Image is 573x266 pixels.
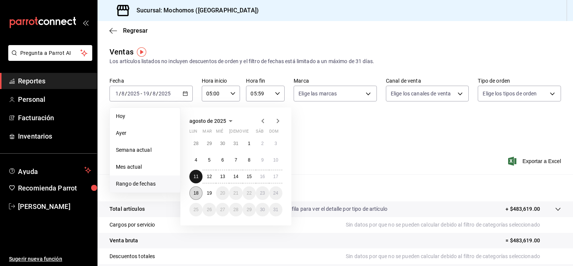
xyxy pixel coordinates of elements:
button: 7 de agosto de 2025 [229,153,242,167]
p: Resumen [109,183,561,192]
button: Exportar a Excel [510,157,561,166]
abbr: jueves [229,129,273,137]
button: 6 de agosto de 2025 [216,153,229,167]
abbr: 3 de agosto de 2025 [274,141,277,146]
button: 23 de agosto de 2025 [256,186,269,200]
p: Cargos por servicio [109,221,155,229]
span: Elige las marcas [298,90,337,97]
abbr: 17 de agosto de 2025 [273,174,278,179]
p: Descuentos totales [109,252,155,260]
button: 12 de agosto de 2025 [202,170,216,183]
abbr: 25 de agosto de 2025 [193,207,198,212]
abbr: 1 de agosto de 2025 [248,141,250,146]
button: 22 de agosto de 2025 [243,186,256,200]
span: Inventarios [18,131,91,141]
button: 13 de agosto de 2025 [216,170,229,183]
input: -- [143,91,150,97]
button: agosto de 2025 [189,116,235,125]
abbr: 30 de agosto de 2025 [260,207,265,212]
span: Rango de fechas [116,180,174,188]
abbr: 8 de agosto de 2025 [248,157,250,163]
span: [PERSON_NAME] [18,201,91,212]
input: -- [152,91,156,97]
button: 29 de agosto de 2025 [243,203,256,216]
button: 11 de agosto de 2025 [189,170,202,183]
button: 15 de agosto de 2025 [243,170,256,183]
label: Tipo de orden [478,78,561,83]
abbr: martes [202,129,211,137]
span: Ayuda [18,166,81,175]
abbr: 5 de agosto de 2025 [208,157,211,163]
span: Reportes [18,76,91,86]
abbr: 26 de agosto de 2025 [207,207,211,212]
button: 5 de agosto de 2025 [202,153,216,167]
div: Ventas [109,46,133,57]
p: Total artículos [109,205,145,213]
button: 28 de julio de 2025 [189,137,202,150]
button: 19 de agosto de 2025 [202,186,216,200]
p: = $483,619.00 [505,237,561,245]
label: Fecha [109,78,193,83]
abbr: 11 de agosto de 2025 [193,174,198,179]
p: Sin datos por que no se pueden calcular debido al filtro de categorías seleccionado [346,252,561,260]
p: + $483,619.00 [505,205,540,213]
span: / [119,91,121,97]
input: -- [115,91,119,97]
button: 21 de agosto de 2025 [229,186,242,200]
button: 16 de agosto de 2025 [256,170,269,183]
label: Canal de venta [386,78,469,83]
button: 30 de agosto de 2025 [256,203,269,216]
button: open_drawer_menu [82,20,88,26]
h3: Sucursal: Mochomos ([GEOGRAPHIC_DATA]) [130,6,259,15]
abbr: 28 de julio de 2025 [193,141,198,146]
p: Venta bruta [109,237,138,245]
img: Tooltip marker [137,47,146,57]
abbr: miércoles [216,129,223,137]
span: / [150,91,152,97]
abbr: 19 de agosto de 2025 [207,190,211,196]
abbr: 7 de agosto de 2025 [235,157,237,163]
span: Semana actual [116,146,174,154]
button: 24 de agosto de 2025 [269,186,282,200]
abbr: 10 de agosto de 2025 [273,157,278,163]
input: ---- [158,91,171,97]
abbr: lunes [189,129,197,137]
input: ---- [127,91,140,97]
p: Da clic en la fila para ver el detalle por tipo de artículo [263,205,387,213]
label: Hora fin [246,78,285,83]
abbr: 29 de agosto de 2025 [247,207,252,212]
span: Recomienda Parrot [18,183,91,193]
button: 17 de agosto de 2025 [269,170,282,183]
abbr: 18 de agosto de 2025 [193,190,198,196]
abbr: 24 de agosto de 2025 [273,190,278,196]
button: 31 de julio de 2025 [229,137,242,150]
abbr: 30 de julio de 2025 [220,141,225,146]
label: Marca [294,78,377,83]
button: 31 de agosto de 2025 [269,203,282,216]
abbr: 16 de agosto de 2025 [260,174,265,179]
label: Hora inicio [202,78,240,83]
abbr: 31 de agosto de 2025 [273,207,278,212]
button: 26 de agosto de 2025 [202,203,216,216]
abbr: 27 de agosto de 2025 [220,207,225,212]
button: 18 de agosto de 2025 [189,186,202,200]
span: Mes actual [116,163,174,171]
abbr: 31 de julio de 2025 [233,141,238,146]
span: Ayer [116,129,174,137]
abbr: 13 de agosto de 2025 [220,174,225,179]
abbr: 4 de agosto de 2025 [195,157,197,163]
button: 3 de agosto de 2025 [269,137,282,150]
button: 27 de agosto de 2025 [216,203,229,216]
button: 25 de agosto de 2025 [189,203,202,216]
span: agosto de 2025 [189,118,226,124]
abbr: 29 de julio de 2025 [207,141,211,146]
abbr: 12 de agosto de 2025 [207,174,211,179]
span: Facturación [18,113,91,123]
span: / [156,91,158,97]
abbr: 6 de agosto de 2025 [221,157,224,163]
button: 2 de agosto de 2025 [256,137,269,150]
abbr: 15 de agosto de 2025 [247,174,252,179]
abbr: 2 de agosto de 2025 [261,141,264,146]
